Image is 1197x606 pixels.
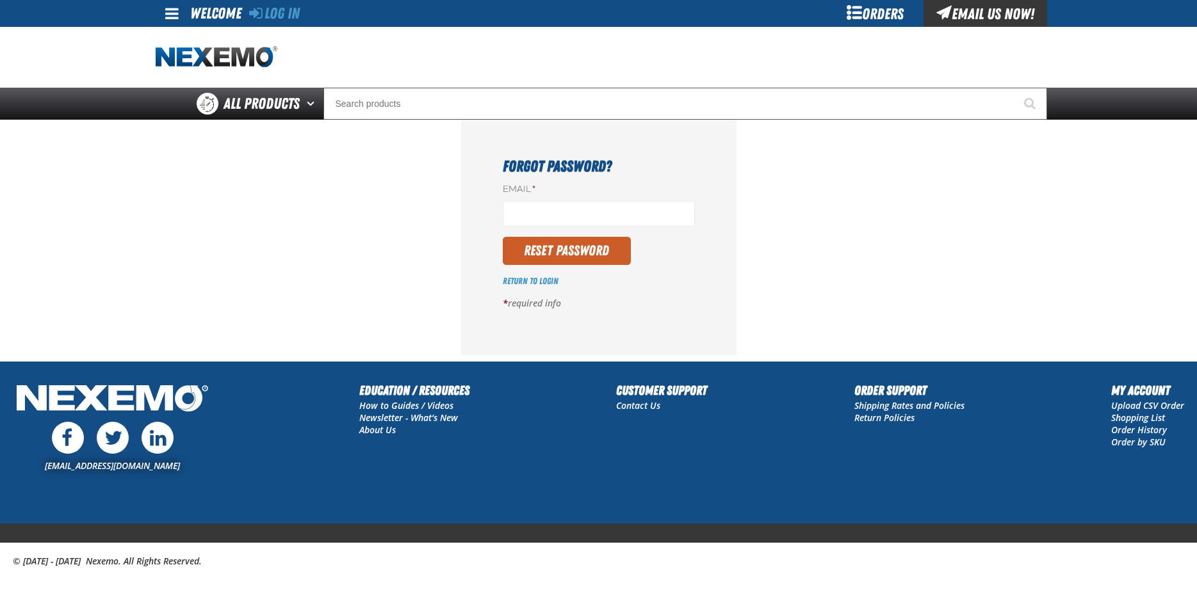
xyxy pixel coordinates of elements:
a: Upload CSV Order [1111,399,1184,411]
a: Order by SKU [1111,436,1166,448]
a: Contact Us [616,399,660,411]
a: How to Guides / Videos [359,399,453,411]
img: Nexemo Logo [13,381,212,419]
h1: Forgot Password? [503,155,695,178]
button: Start Searching [1015,88,1047,120]
button: Open All Products pages [302,88,323,120]
h2: Education / Resources [359,381,469,400]
a: Order History [1111,424,1167,436]
a: Shipping Rates and Policies [854,399,965,411]
a: Return Policies [854,411,915,424]
p: required info [503,298,695,310]
h2: Order Support [854,381,965,400]
a: About Us [359,424,396,436]
label: Email [503,184,695,196]
span: All Products [224,92,300,115]
button: Reset Password [503,237,631,265]
input: Search [323,88,1047,120]
a: Log In [249,4,300,22]
a: Home [156,46,277,68]
a: Newsletter - What's New [359,411,458,424]
a: Shopping List [1111,411,1165,424]
h2: Customer Support [616,381,707,400]
a: Return to Login [503,276,558,286]
img: Nexemo logo [156,46,277,68]
a: [EMAIL_ADDRESS][DOMAIN_NAME] [45,459,180,472]
h2: My Account [1111,381,1184,400]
